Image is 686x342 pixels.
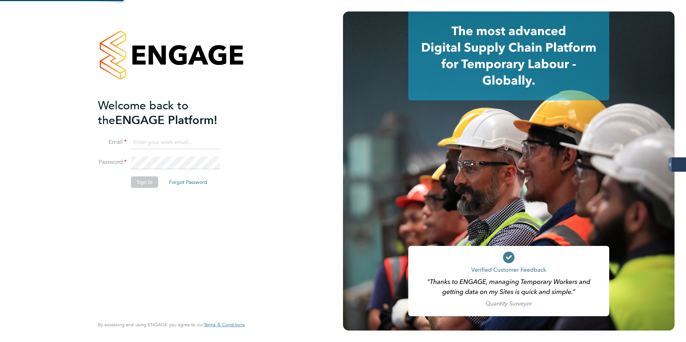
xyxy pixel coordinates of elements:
button: Sign In [131,176,158,188]
a: Terms & Conditions [204,322,245,328]
button: Forgot Password [163,176,213,188]
label: Email [98,138,127,146]
input: Enter your work email... [131,136,220,149]
span: Welcome back to the [98,99,188,127]
label: Password [98,158,127,166]
span: By accessing and using ENGAGE you agree to our [98,322,245,328]
h2: ENGAGE Platform! [98,98,238,128]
